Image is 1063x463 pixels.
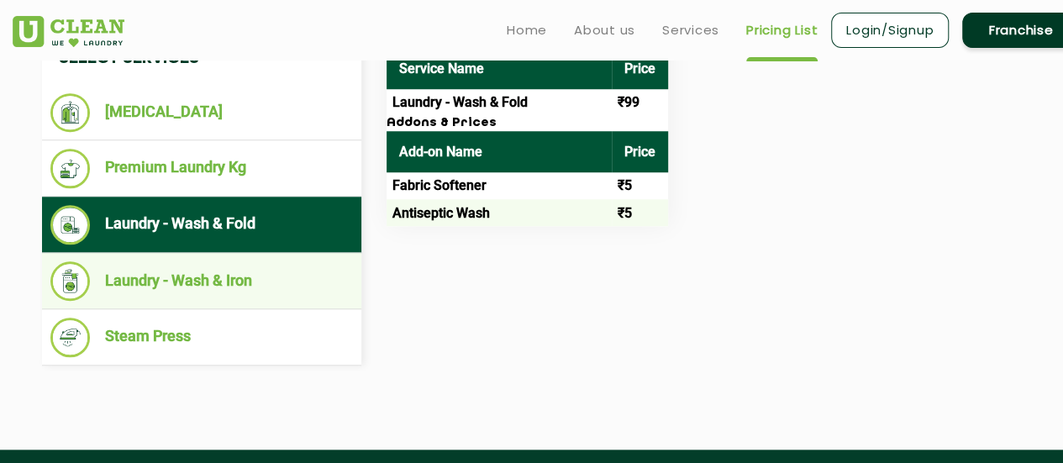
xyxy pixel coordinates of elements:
[612,172,668,199] td: ₹5
[387,199,612,226] td: Antiseptic Wash
[507,20,547,40] a: Home
[50,318,90,357] img: Steam Press
[387,89,612,116] td: Laundry - Wash & Fold
[50,205,353,245] li: Laundry - Wash & Fold
[387,116,668,131] h3: Addons & Prices
[612,89,668,116] td: ₹99
[50,205,90,245] img: Laundry - Wash & Fold
[746,20,818,40] a: Pricing List
[387,172,612,199] td: Fabric Softener
[387,131,612,172] th: Add-on Name
[612,199,668,226] td: ₹5
[50,93,353,132] li: [MEDICAL_DATA]
[50,149,353,188] li: Premium Laundry Kg
[387,48,612,89] th: Service Name
[50,261,353,301] li: Laundry - Wash & Iron
[50,93,90,132] img: Dry Cleaning
[574,20,635,40] a: About us
[612,48,668,89] th: Price
[662,20,719,40] a: Services
[50,318,353,357] li: Steam Press
[50,261,90,301] img: Laundry - Wash & Iron
[831,13,949,48] a: Login/Signup
[50,149,90,188] img: Premium Laundry Kg
[13,16,124,47] img: UClean Laundry and Dry Cleaning
[612,131,668,172] th: Price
